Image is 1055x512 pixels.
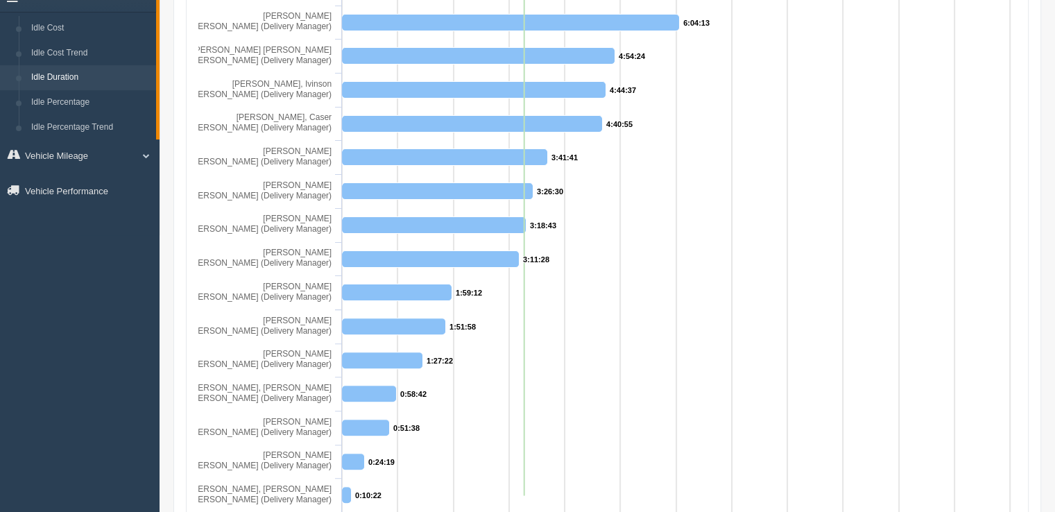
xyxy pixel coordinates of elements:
[190,89,332,99] tspan: [PERSON_NAME] (Delivery Manager)
[232,79,332,89] tspan: [PERSON_NAME], Ivinson
[190,427,332,437] tspan: [PERSON_NAME] (Delivery Manager)
[355,491,381,500] tspan: 0:10:22
[400,390,427,398] tspan: 0:58:42
[683,19,710,27] tspan: 6:04:13
[368,458,395,466] tspan: 0:24:19
[449,323,476,331] tspan: 1:51:58
[263,349,332,359] tspan: [PERSON_NAME]
[190,292,332,302] tspan: [PERSON_NAME] (Delivery Manager)
[263,248,332,257] tspan: [PERSON_NAME]
[190,393,332,403] tspan: [PERSON_NAME] (Delivery Manager)
[25,65,156,90] a: Idle Duration
[25,115,156,140] a: Idle Percentage Trend
[263,146,332,156] tspan: [PERSON_NAME]
[192,45,332,55] tspan: [PERSON_NAME] [PERSON_NAME]
[190,123,332,133] tspan: [PERSON_NAME] (Delivery Manager)
[25,90,156,115] a: Idle Percentage
[619,52,646,60] tspan: 4:54:24
[190,157,332,167] tspan: [PERSON_NAME] (Delivery Manager)
[263,180,332,190] tspan: [PERSON_NAME]
[190,191,332,200] tspan: [PERSON_NAME] (Delivery Manager)
[190,258,332,268] tspan: [PERSON_NAME] (Delivery Manager)
[190,359,332,369] tspan: [PERSON_NAME] (Delivery Manager)
[190,461,332,470] tspan: [PERSON_NAME] (Delivery Manager)
[263,282,332,291] tspan: [PERSON_NAME]
[25,16,156,41] a: Idle Cost
[190,383,332,393] tspan: [PERSON_NAME], [PERSON_NAME]
[537,187,563,196] tspan: 3:26:30
[190,22,332,31] tspan: [PERSON_NAME] (Delivery Manager)
[530,221,556,230] tspan: 3:18:43
[263,11,332,21] tspan: [PERSON_NAME]
[190,326,332,336] tspan: [PERSON_NAME] (Delivery Manager)
[263,417,332,427] tspan: [PERSON_NAME]
[237,112,332,122] tspan: [PERSON_NAME], Caser
[551,153,578,162] tspan: 3:41:41
[190,484,332,494] tspan: [PERSON_NAME], [PERSON_NAME]
[427,357,453,365] tspan: 1:27:22
[610,86,636,94] tspan: 4:44:37
[263,450,332,460] tspan: [PERSON_NAME]
[263,316,332,325] tspan: [PERSON_NAME]
[456,289,482,297] tspan: 1:59:12
[606,120,633,128] tspan: 4:40:55
[190,495,332,504] tspan: [PERSON_NAME] (Delivery Manager)
[190,224,332,234] tspan: [PERSON_NAME] (Delivery Manager)
[523,255,549,264] tspan: 3:11:28
[393,424,420,432] tspan: 0:51:38
[25,41,156,66] a: Idle Cost Trend
[190,56,332,65] tspan: [PERSON_NAME] (Delivery Manager)
[263,214,332,223] tspan: [PERSON_NAME]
